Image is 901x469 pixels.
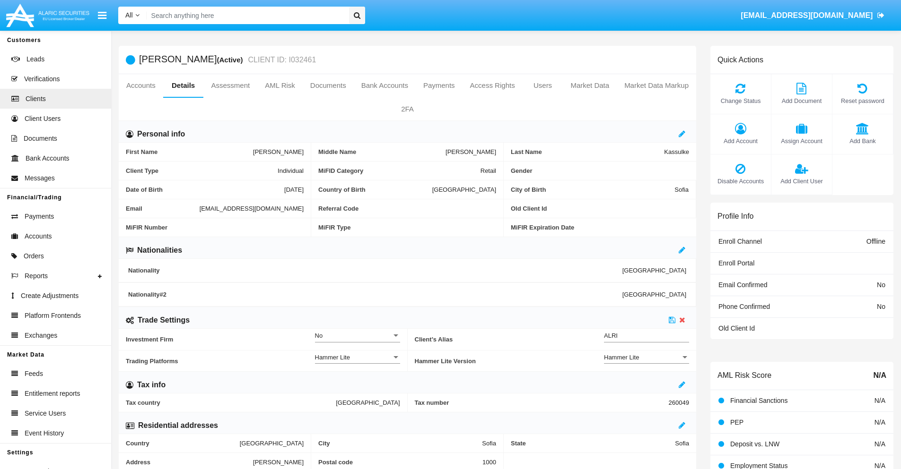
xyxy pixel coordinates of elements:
[715,177,766,186] span: Disable Accounts
[336,399,400,406] span: [GEOGRAPHIC_DATA]
[511,148,664,155] span: Last Name
[873,370,886,381] span: N/A
[25,231,52,241] span: Accounts
[877,281,885,289] span: No
[24,134,57,144] span: Documents
[511,205,689,212] span: Old Client Id
[730,397,787,404] span: Financial Sanctions
[315,354,350,361] span: Hammer Lite
[776,96,827,105] span: Add Document
[246,56,316,64] small: CLIENT ID: I032461
[736,2,889,29] a: [EMAIL_ADDRESS][DOMAIN_NAME]
[139,54,316,65] h5: [PERSON_NAME]
[126,167,278,174] span: Client Type
[718,238,762,245] span: Enroll Channel
[877,303,885,310] span: No
[25,409,66,418] span: Service Users
[866,238,885,245] span: Offline
[718,281,767,289] span: Email Confirmed
[717,371,771,380] h6: AML Risk Score
[138,315,190,325] h6: Trade Settings
[118,10,147,20] a: All
[217,54,245,65] div: (Active)
[463,74,523,97] a: Access Rights
[25,428,64,438] span: Event History
[837,96,888,105] span: Reset password
[26,153,70,163] span: Bank Accounts
[669,399,689,406] span: 260049
[718,259,754,267] span: Enroll Portal
[622,291,686,298] span: [GEOGRAPHIC_DATA]
[25,173,55,183] span: Messages
[137,380,166,390] h6: Tax info
[137,245,182,256] h6: Nationalities
[318,148,446,155] span: Middle Name
[446,148,496,155] span: [PERSON_NAME]
[119,98,696,120] a: 2FA
[481,167,496,174] span: Retail
[875,397,885,404] span: N/A
[511,186,674,193] span: City of Birth
[776,177,827,186] span: Add Client User
[354,74,416,97] a: Bank Accounts
[26,54,44,64] span: Leads
[125,11,133,19] span: All
[21,291,79,301] span: Create Adjustments
[318,459,482,466] span: Postal code
[511,224,689,231] span: MiFIR Expiration Date
[318,224,496,231] span: MiFIR Type
[717,212,753,221] h6: Profile Info
[715,96,766,105] span: Change Status
[25,114,61,124] span: Client Users
[482,440,496,447] span: Sofia
[315,332,323,339] span: No
[253,459,304,466] span: [PERSON_NAME]
[200,205,304,212] span: [EMAIL_ADDRESS][DOMAIN_NAME]
[511,167,689,174] span: Gender
[278,167,304,174] span: Individual
[617,74,696,97] a: Market Data Markup
[126,186,284,193] span: Date of Birth
[718,324,755,332] span: Old Client Id
[875,440,885,448] span: N/A
[563,74,617,97] a: Market Data
[126,399,336,406] span: Tax country
[203,74,257,97] a: Assessment
[240,440,304,447] span: [GEOGRAPHIC_DATA]
[675,440,689,447] span: Sofia
[128,291,622,298] span: Nationality #2
[415,399,669,406] span: Tax number
[432,186,496,193] span: [GEOGRAPHIC_DATA]
[837,136,888,145] span: Add Bank
[318,205,496,212] span: Referral Code
[730,440,779,448] span: Deposit vs. LNW
[257,74,303,97] a: AML Risk
[138,420,218,431] h6: Residential addresses
[5,1,91,29] img: Logo image
[25,212,54,222] span: Payments
[715,136,766,145] span: Add Account
[664,148,689,155] span: Kassulke
[416,74,463,97] a: Payments
[25,331,57,341] span: Exchanges
[25,369,43,379] span: Feeds
[24,74,60,84] span: Verifications
[284,186,304,193] span: [DATE]
[126,205,200,212] span: Email
[318,186,432,193] span: Country of Birth
[126,459,253,466] span: Address
[674,186,689,193] span: Sofia
[482,459,496,466] span: 1000
[137,129,185,139] h6: Personal info
[318,167,481,174] span: MiFID Category
[741,11,873,19] span: [EMAIL_ADDRESS][DOMAIN_NAME]
[875,418,885,426] span: N/A
[511,440,675,447] span: State
[25,389,80,399] span: Entitlement reports
[604,354,639,361] span: Hammer Lite
[318,440,482,447] span: City
[119,74,163,97] a: Accounts
[718,303,770,310] span: Phone Confirmed
[126,329,315,350] span: Investment Firm
[523,74,563,97] a: Users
